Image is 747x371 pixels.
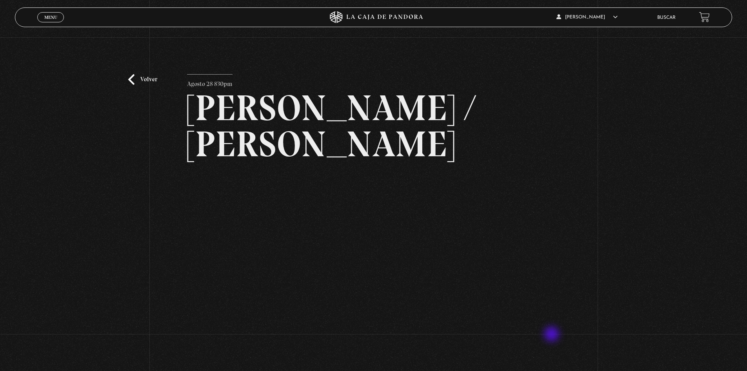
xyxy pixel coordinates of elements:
[128,74,157,85] a: Volver
[187,90,560,162] h2: [PERSON_NAME] / [PERSON_NAME]
[657,15,676,20] a: Buscar
[44,15,57,20] span: Menu
[699,12,710,22] a: View your shopping cart
[187,74,233,90] p: Agosto 28 830pm
[42,22,60,27] span: Cerrar
[556,15,618,20] span: [PERSON_NAME]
